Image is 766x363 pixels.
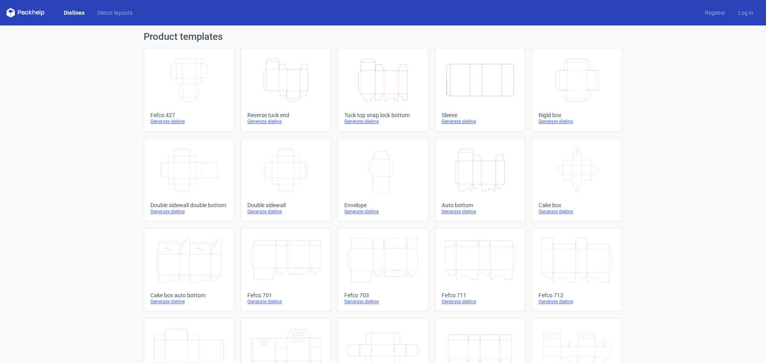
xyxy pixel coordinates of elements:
[532,228,622,312] a: Fefco 712Generate dieline
[442,112,519,118] div: Sleeve
[91,9,139,17] a: Diecut layouts
[241,48,331,131] a: Reverse tuck endGenerate dieline
[338,228,428,312] a: Fefco 703Generate dieline
[57,9,91,17] a: Dielines
[732,9,760,17] a: Log in
[532,48,622,131] a: Rigid boxGenerate dieline
[150,118,227,125] div: Generate dieline
[247,292,324,298] div: Fefco 701
[247,112,324,118] div: Reverse tuck end
[699,9,732,17] a: Register
[338,138,428,222] a: EnvelopeGenerate dieline
[539,292,616,298] div: Fefco 712
[150,202,227,208] div: Double sidewall double bottom
[539,202,616,208] div: Cake box
[247,208,324,215] div: Generate dieline
[150,292,227,298] div: Cake box auto bottom
[442,298,519,305] div: Generate dieline
[247,298,324,305] div: Generate dieline
[442,292,519,298] div: Fefco 711
[435,48,525,131] a: SleeveGenerate dieline
[539,118,616,125] div: Generate dieline
[150,208,227,215] div: Generate dieline
[344,208,421,215] div: Generate dieline
[442,202,519,208] div: Auto bottom
[539,112,616,118] div: Rigid box
[435,138,525,222] a: Auto bottomGenerate dieline
[539,298,616,305] div: Generate dieline
[344,292,421,298] div: Fefco 703
[144,48,234,131] a: Fefco 427Generate dieline
[247,118,324,125] div: Generate dieline
[150,298,227,305] div: Generate dieline
[247,202,324,208] div: Double sidewall
[144,32,622,41] h1: Product templates
[344,118,421,125] div: Generate dieline
[532,138,622,222] a: Cake boxGenerate dieline
[442,118,519,125] div: Generate dieline
[241,138,331,222] a: Double sidewallGenerate dieline
[338,48,428,131] a: Tuck top snap lock bottomGenerate dieline
[150,112,227,118] div: Fefco 427
[144,138,234,222] a: Double sidewall double bottomGenerate dieline
[144,228,234,312] a: Cake box auto bottomGenerate dieline
[344,202,421,208] div: Envelope
[344,112,421,118] div: Tuck top snap lock bottom
[539,208,616,215] div: Generate dieline
[442,208,519,215] div: Generate dieline
[435,228,525,312] a: Fefco 711Generate dieline
[344,298,421,305] div: Generate dieline
[241,228,331,312] a: Fefco 701Generate dieline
